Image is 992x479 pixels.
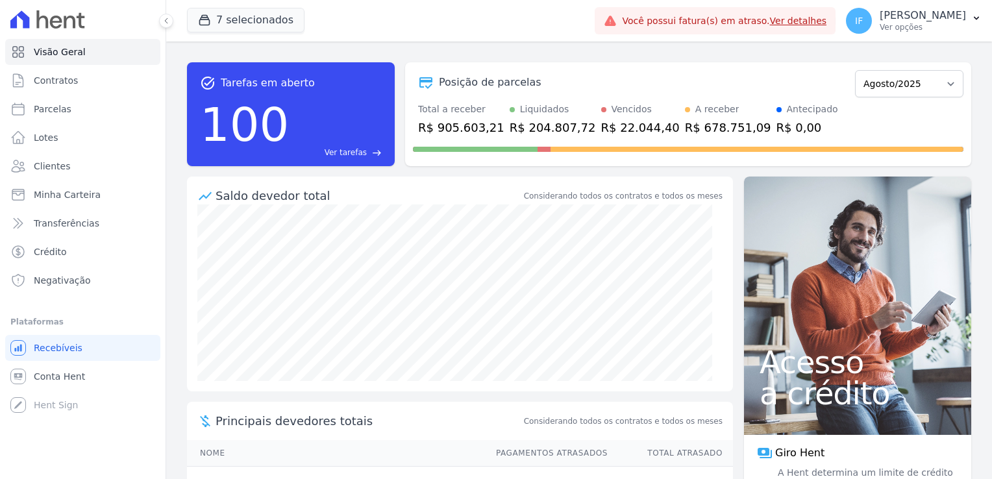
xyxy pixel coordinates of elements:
span: task_alt [200,75,216,91]
div: Liquidados [520,103,569,116]
span: Principais devedores totais [216,412,521,430]
span: Tarefas em aberto [221,75,315,91]
div: R$ 0,00 [776,119,838,136]
p: Ver opções [880,22,966,32]
div: 100 [200,91,289,158]
span: a crédito [760,378,956,409]
span: Contratos [34,74,78,87]
span: Ver tarefas [325,147,367,158]
div: R$ 905.603,21 [418,119,504,136]
th: Total Atrasado [608,440,733,467]
th: Nome [187,440,484,467]
span: Visão Geral [34,45,86,58]
div: Total a receber [418,103,504,116]
a: Lotes [5,125,160,151]
div: Saldo devedor total [216,187,521,204]
div: A receber [695,103,739,116]
div: Antecipado [787,103,838,116]
span: Giro Hent [775,445,825,461]
a: Minha Carteira [5,182,160,208]
div: Considerando todos os contratos e todos os meses [524,190,723,202]
a: Ver tarefas east [294,147,382,158]
a: Crédito [5,239,160,265]
span: Parcelas [34,103,71,116]
span: Considerando todos os contratos e todos os meses [524,415,723,427]
a: Parcelas [5,96,160,122]
th: Pagamentos Atrasados [484,440,608,467]
a: Contratos [5,68,160,93]
span: Negativação [34,274,91,287]
span: IF [855,16,863,25]
div: R$ 204.807,72 [510,119,596,136]
button: IF [PERSON_NAME] Ver opções [836,3,992,39]
span: Você possui fatura(s) em atraso. [622,14,826,28]
span: Crédito [34,245,67,258]
a: Transferências [5,210,160,236]
a: Ver detalhes [770,16,827,26]
span: Lotes [34,131,58,144]
a: Negativação [5,267,160,293]
div: R$ 22.044,40 [601,119,680,136]
span: Transferências [34,217,99,230]
a: Conta Hent [5,363,160,389]
span: Clientes [34,160,70,173]
div: R$ 678.751,09 [685,119,771,136]
a: Visão Geral [5,39,160,65]
p: [PERSON_NAME] [880,9,966,22]
span: Acesso [760,347,956,378]
div: Plataformas [10,314,155,330]
a: Clientes [5,153,160,179]
span: Minha Carteira [34,188,101,201]
span: east [372,148,382,158]
div: Posição de parcelas [439,75,541,90]
span: Recebíveis [34,341,82,354]
span: Conta Hent [34,370,85,383]
div: Vencidos [612,103,652,116]
button: 7 selecionados [187,8,304,32]
a: Recebíveis [5,335,160,361]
